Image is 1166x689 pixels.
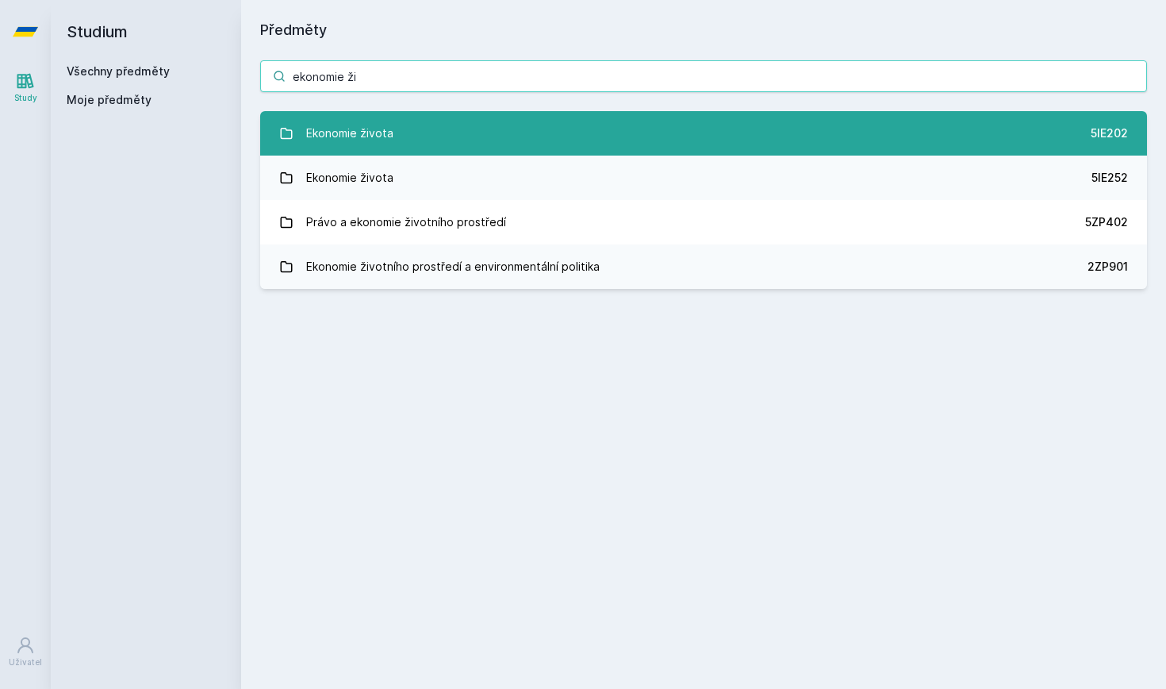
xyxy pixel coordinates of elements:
a: Všechny předměty [67,64,170,78]
h1: Předměty [260,19,1147,41]
input: Název nebo ident předmětu… [260,60,1147,92]
div: 5IE202 [1091,125,1128,141]
div: Study [14,92,37,104]
div: 2ZP901 [1087,259,1128,275]
div: Ekonomie života [306,162,393,194]
div: 5IE252 [1091,170,1128,186]
div: Právo a ekonomie životního prostředí [306,206,506,238]
div: Ekonomie životního prostředí a environmentální politika [306,251,600,283]
a: Ekonomie životního prostředí a environmentální politika 2ZP901 [260,244,1147,289]
a: Uživatel [3,628,48,676]
div: Uživatel [9,656,42,668]
div: 5ZP402 [1085,214,1128,230]
a: Právo a ekonomie životního prostředí 5ZP402 [260,200,1147,244]
a: Study [3,64,48,112]
a: Ekonomie života 5IE252 [260,156,1147,200]
span: Moje předměty [67,92,152,108]
div: Ekonomie života [306,117,393,149]
a: Ekonomie života 5IE202 [260,111,1147,156]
